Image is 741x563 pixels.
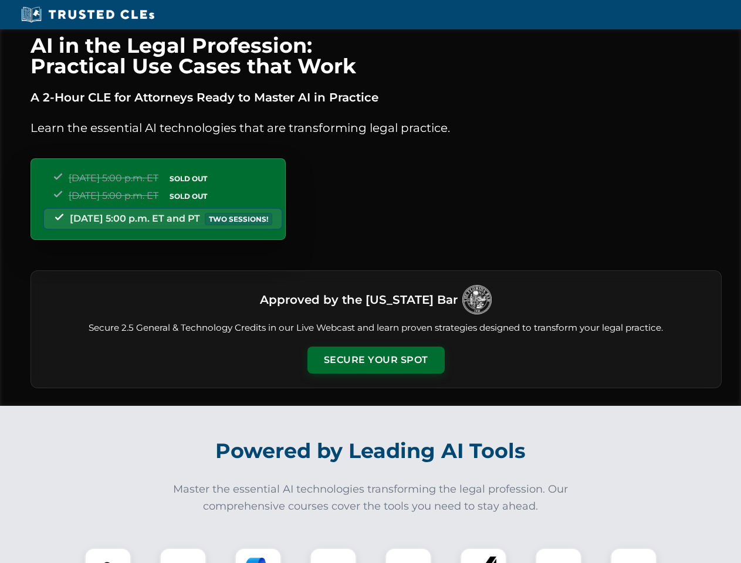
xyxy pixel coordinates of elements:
span: [DATE] 5:00 p.m. ET [69,190,158,201]
p: Learn the essential AI technologies that are transforming legal practice. [31,118,722,137]
h1: AI in the Legal Profession: Practical Use Cases that Work [31,35,722,76]
img: Logo [462,285,492,314]
p: Master the essential AI technologies transforming the legal profession. Our comprehensive courses... [165,481,576,515]
h2: Powered by Leading AI Tools [46,430,696,472]
span: SOLD OUT [165,172,211,185]
span: SOLD OUT [165,190,211,202]
button: Secure Your Spot [307,347,445,374]
h3: Approved by the [US_STATE] Bar [260,289,458,310]
p: A 2-Hour CLE for Attorneys Ready to Master AI in Practice [31,88,722,107]
p: Secure 2.5 General & Technology Credits in our Live Webcast and learn proven strategies designed ... [45,321,707,335]
img: Trusted CLEs [18,6,158,23]
span: [DATE] 5:00 p.m. ET [69,172,158,184]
